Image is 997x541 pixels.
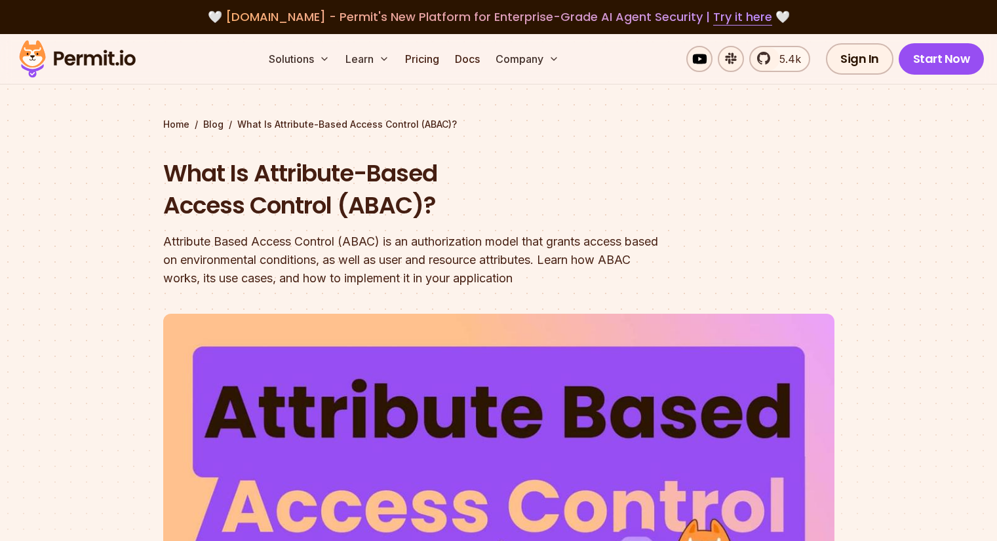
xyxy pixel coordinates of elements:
button: Solutions [264,46,335,72]
a: Pricing [400,46,444,72]
img: Permit logo [13,37,142,81]
h1: What Is Attribute-Based Access Control (ABAC)? [163,157,667,222]
button: Learn [340,46,395,72]
a: 5.4k [749,46,810,72]
a: Try it here [713,9,772,26]
a: Start Now [899,43,985,75]
span: 5.4k [772,51,801,67]
span: [DOMAIN_NAME] - Permit's New Platform for Enterprise-Grade AI Agent Security | [225,9,772,25]
a: Docs [450,46,485,72]
a: Sign In [826,43,893,75]
div: / / [163,118,834,131]
a: Blog [203,118,224,131]
a: Home [163,118,189,131]
div: 🤍 🤍 [31,8,966,26]
button: Company [490,46,564,72]
div: Attribute Based Access Control (ABAC) is an authorization model that grants access based on envir... [163,233,667,288]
